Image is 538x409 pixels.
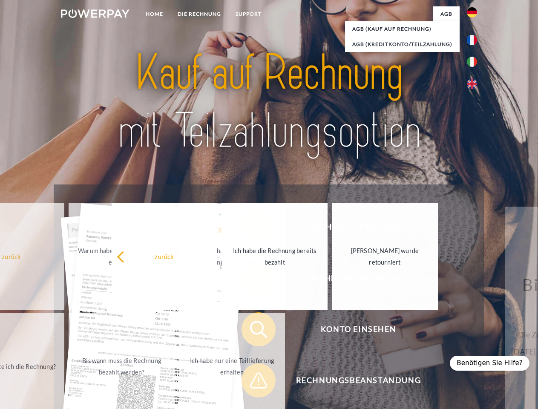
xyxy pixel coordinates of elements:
[450,356,529,371] div: Benötigen Sie Hilfe?
[467,35,477,45] img: fr
[184,355,280,378] div: Ich habe nur eine Teillieferung erhalten
[467,57,477,67] img: it
[242,363,463,397] button: Rechnungsbeanstandung
[74,355,170,378] div: Bis wann muss die Rechnung bezahlt werden?
[467,7,477,17] img: de
[81,41,457,163] img: title-powerpay_de.svg
[170,6,228,22] a: DIE RECHNUNG
[61,9,129,18] img: logo-powerpay-white.svg
[74,245,170,268] div: Warum habe ich eine Rechnung erhalten?
[227,245,322,268] div: Ich habe die Rechnung bereits bezahlt
[337,245,433,268] div: [PERSON_NAME] wurde retourniert
[254,312,463,346] span: Konto einsehen
[254,363,463,397] span: Rechnungsbeanstandung
[138,6,170,22] a: Home
[345,21,460,37] a: AGB (Kauf auf Rechnung)
[467,79,477,89] img: en
[117,251,213,262] div: zurück
[345,37,460,52] a: AGB (Kreditkonto/Teilzahlung)
[242,312,463,346] button: Konto einsehen
[228,6,269,22] a: SUPPORT
[433,6,460,22] a: agb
